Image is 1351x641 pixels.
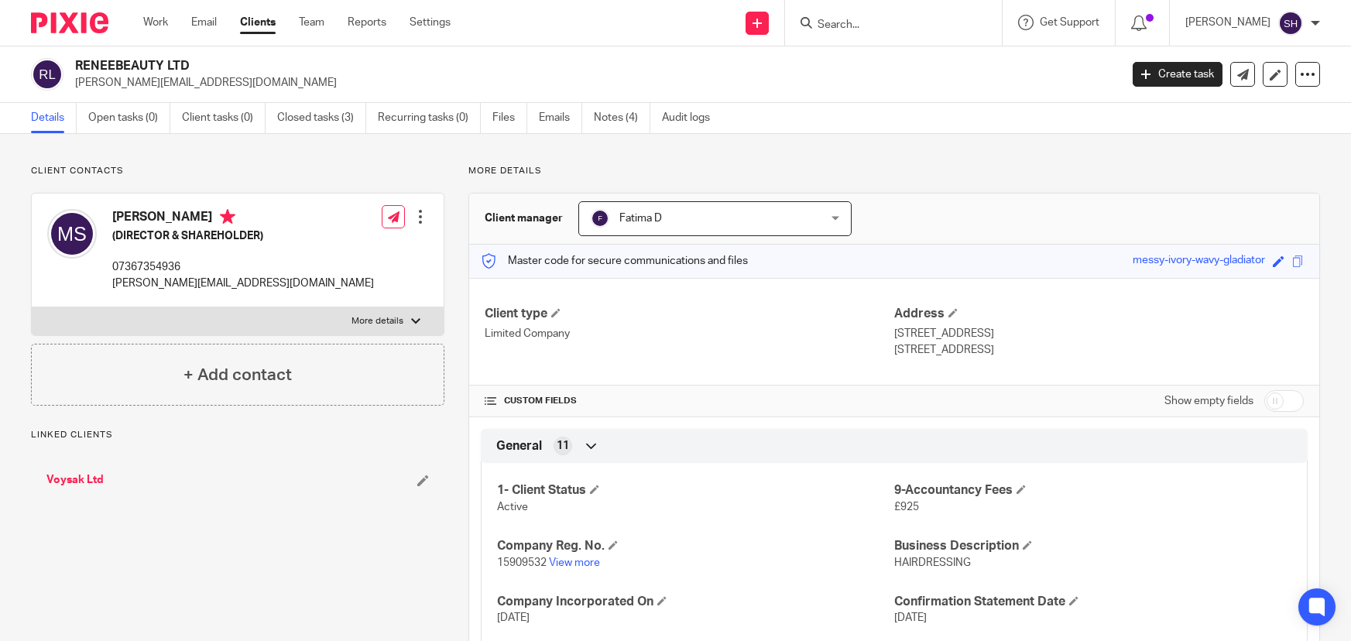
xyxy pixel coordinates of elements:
[31,165,444,177] p: Client contacts
[299,15,324,30] a: Team
[468,165,1320,177] p: More details
[497,502,528,512] span: Active
[894,306,1304,322] h4: Address
[497,594,894,610] h4: Company Incorporated On
[481,253,748,269] p: Master code for secure communications and files
[591,209,609,228] img: svg%3E
[410,15,451,30] a: Settings
[894,326,1304,341] p: [STREET_ADDRESS]
[619,213,662,224] span: Fatima D
[549,557,600,568] a: View more
[191,15,217,30] a: Email
[894,612,927,623] span: [DATE]
[894,502,919,512] span: £925
[1133,62,1222,87] a: Create task
[497,482,894,499] h4: 1- Client Status
[485,211,563,226] h3: Client manager
[497,612,530,623] span: [DATE]
[496,438,542,454] span: General
[143,15,168,30] a: Work
[894,482,1291,499] h4: 9-Accountancy Fees
[220,209,235,225] i: Primary
[112,209,374,228] h4: [PERSON_NAME]
[47,209,97,259] img: svg%3E
[31,103,77,133] a: Details
[485,306,894,322] h4: Client type
[894,538,1291,554] h4: Business Description
[662,103,722,133] a: Audit logs
[557,438,569,454] span: 11
[88,103,170,133] a: Open tasks (0)
[894,594,1291,610] h4: Confirmation Statement Date
[183,363,292,387] h4: + Add contact
[485,395,894,407] h4: CUSTOM FIELDS
[894,557,971,568] span: HAIRDRESSING
[816,19,955,33] input: Search
[492,103,527,133] a: Files
[75,58,903,74] h2: RENEEBEAUTY LTD
[75,75,1109,91] p: [PERSON_NAME][EMAIL_ADDRESS][DOMAIN_NAME]
[894,342,1304,358] p: [STREET_ADDRESS]
[240,15,276,30] a: Clients
[497,557,547,568] span: 15909532
[1185,15,1270,30] p: [PERSON_NAME]
[351,315,403,327] p: More details
[31,12,108,33] img: Pixie
[1164,393,1253,409] label: Show empty fields
[1040,17,1099,28] span: Get Support
[112,276,374,291] p: [PERSON_NAME][EMAIL_ADDRESS][DOMAIN_NAME]
[182,103,266,133] a: Client tasks (0)
[31,58,63,91] img: svg%3E
[112,228,374,244] h5: (DIRECTOR & SHAREHOLDER)
[497,538,894,554] h4: Company Reg. No.
[46,472,104,488] a: Voysak Ltd
[1278,11,1303,36] img: svg%3E
[1133,252,1265,270] div: messy-ivory-wavy-gladiator
[112,259,374,275] p: 07367354936
[31,429,444,441] p: Linked clients
[485,326,894,341] p: Limited Company
[277,103,366,133] a: Closed tasks (3)
[378,103,481,133] a: Recurring tasks (0)
[594,103,650,133] a: Notes (4)
[348,15,386,30] a: Reports
[539,103,582,133] a: Emails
